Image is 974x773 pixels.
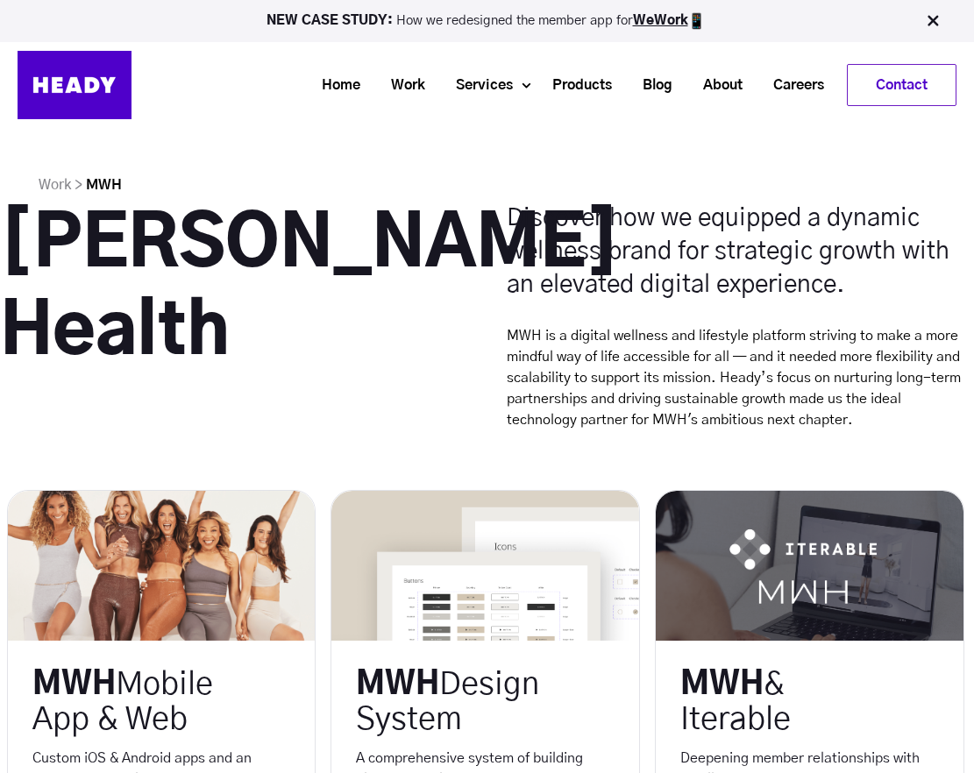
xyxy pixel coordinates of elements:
[680,667,898,737] a: MWH& Iterable
[688,12,706,30] img: app emoji
[18,51,132,119] img: Heady_Logo_Web-01 (1)
[267,14,396,27] strong: NEW CASE STUDY:
[633,14,688,27] a: WeWork
[530,69,621,102] a: Products
[32,667,250,737] a: MWHMobile App & Web
[621,69,681,102] a: Blog
[32,667,250,737] div: MWH
[86,172,122,198] li: MWH
[8,12,966,30] p: How we redesigned the member app for
[681,69,751,102] a: About
[751,69,833,102] a: Careers
[507,202,974,301] h4: Discover how we equipped a dynamic wellness brand for strategic growth with an elevated digital e...
[149,64,956,106] div: Navigation Menu
[369,69,434,102] a: Work
[356,669,539,735] span: Design System
[434,69,522,102] a: Services
[507,325,974,430] p: MWH is a digital wellness and lifestyle platform striving to make a more mindful way of life acce...
[32,669,213,735] span: Mobile App & Web
[356,667,573,737] div: MWH
[300,69,369,102] a: Home
[680,667,898,737] div: MWH
[924,12,942,30] img: Close Bar
[356,667,573,737] a: MWHDesign System
[848,65,956,105] a: Contact
[39,178,82,192] a: Work >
